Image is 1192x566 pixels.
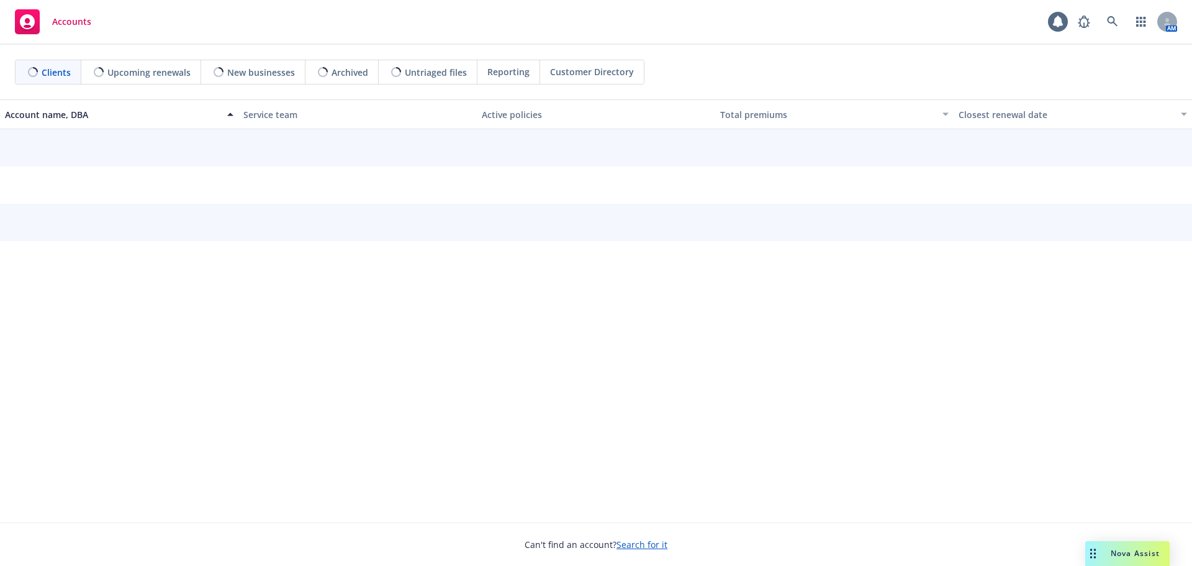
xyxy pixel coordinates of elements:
div: Active policies [482,108,710,121]
span: Upcoming renewals [107,66,191,79]
a: Accounts [10,4,96,39]
button: Nova Assist [1085,541,1170,566]
a: Report a Bug [1072,9,1096,34]
a: Switch app [1129,9,1154,34]
button: Closest renewal date [954,99,1192,129]
button: Total premiums [715,99,954,129]
span: Can't find an account? [525,538,667,551]
div: Service team [243,108,472,121]
span: Nova Assist [1111,548,1160,559]
button: Active policies [477,99,715,129]
span: Archived [332,66,368,79]
span: Reporting [487,65,530,78]
span: New businesses [227,66,295,79]
div: Account name, DBA [5,108,220,121]
span: Accounts [52,17,91,27]
div: Drag to move [1085,541,1101,566]
button: Service team [238,99,477,129]
span: Untriaged files [405,66,467,79]
a: Search [1100,9,1125,34]
div: Total premiums [720,108,935,121]
a: Search for it [616,539,667,550]
div: Closest renewal date [959,108,1173,121]
span: Customer Directory [550,65,634,78]
span: Clients [42,66,71,79]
